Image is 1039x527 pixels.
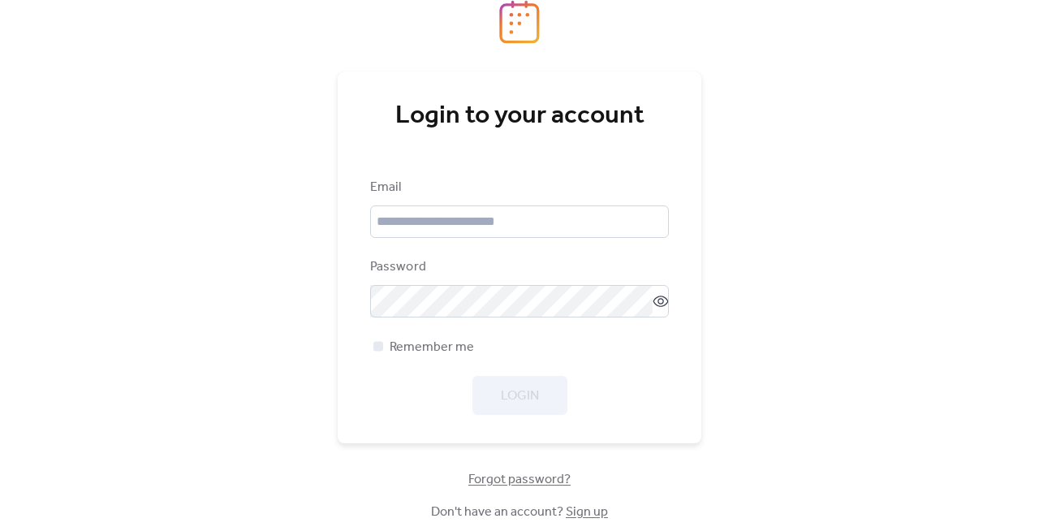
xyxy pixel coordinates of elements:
span: Forgot password? [468,470,571,490]
div: Password [370,257,666,277]
div: Email [370,178,666,197]
span: Don't have an account? [431,503,608,522]
span: Remember me [390,338,474,357]
a: Forgot password? [468,475,571,484]
div: Login to your account [370,100,669,132]
a: Sign up [566,499,608,525]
